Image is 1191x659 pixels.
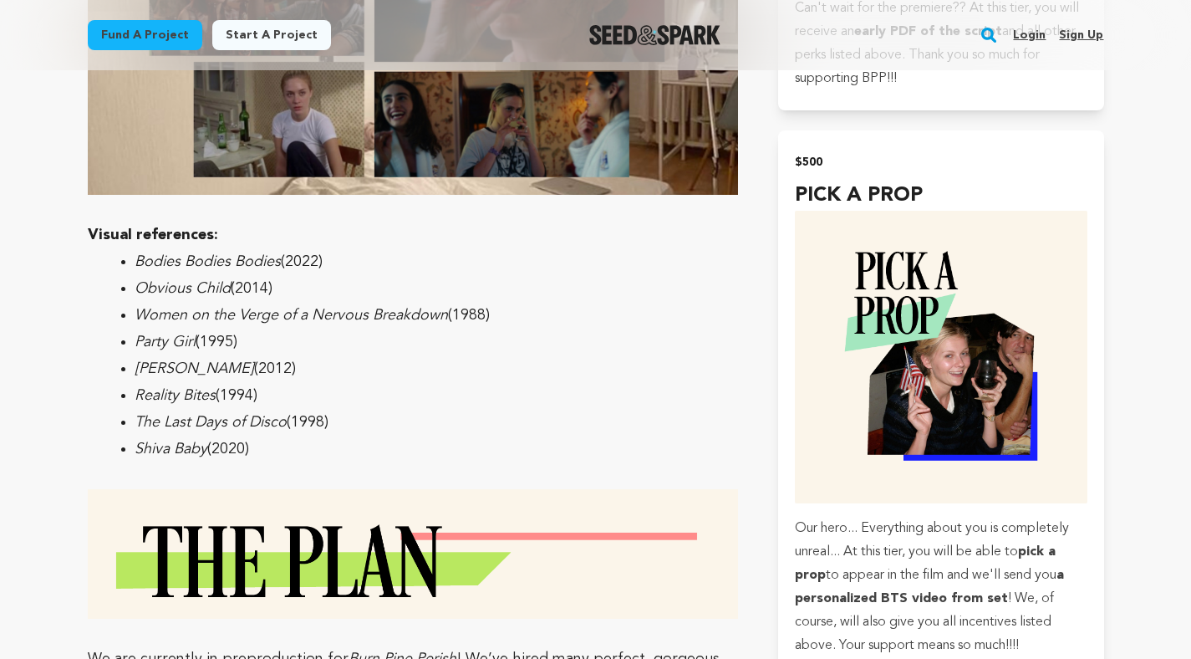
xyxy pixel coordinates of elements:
[135,355,719,382] li: (2012)
[212,20,331,50] a: Start a project
[795,211,1087,503] img: incentive
[795,569,1064,605] strong: a personalized BTS video from set
[135,248,719,275] li: (2022)
[135,275,719,302] li: (2014)
[795,151,1087,174] h2: $500
[135,436,719,462] li: (2020)
[135,281,231,296] em: Obvious Child
[135,442,207,457] em: Shiva Baby
[1059,22,1103,49] a: Sign up
[135,361,254,376] em: [PERSON_NAME]
[88,489,739,620] img: 1757889003-BPP_Seed&Spark_Headers__the%20plan.png
[135,415,287,430] em: The Last Days of Disco
[88,227,218,243] strong: Visual references:
[135,335,196,350] em: Party Girl
[135,254,281,269] em: Bodies Bodies Bodies
[135,388,216,403] em: Reality Bites
[795,545,1056,582] strong: pick a prop
[1013,22,1046,49] a: Login
[88,20,202,50] a: Fund a project
[589,25,720,45] a: Seed&Spark Homepage
[135,382,719,409] li: (1994)
[135,302,719,329] li: (1988)
[135,409,719,436] li: (1998)
[795,181,1087,211] h4: PICK A PROP
[135,329,719,355] li: (1995)
[135,308,448,323] em: Women on the Verge of a Nervous Breakdown
[589,25,720,45] img: Seed&Spark Logo Dark Mode
[795,517,1087,657] p: Our hero... Everything about you is completely unreal... At this tier, you will be able to to app...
